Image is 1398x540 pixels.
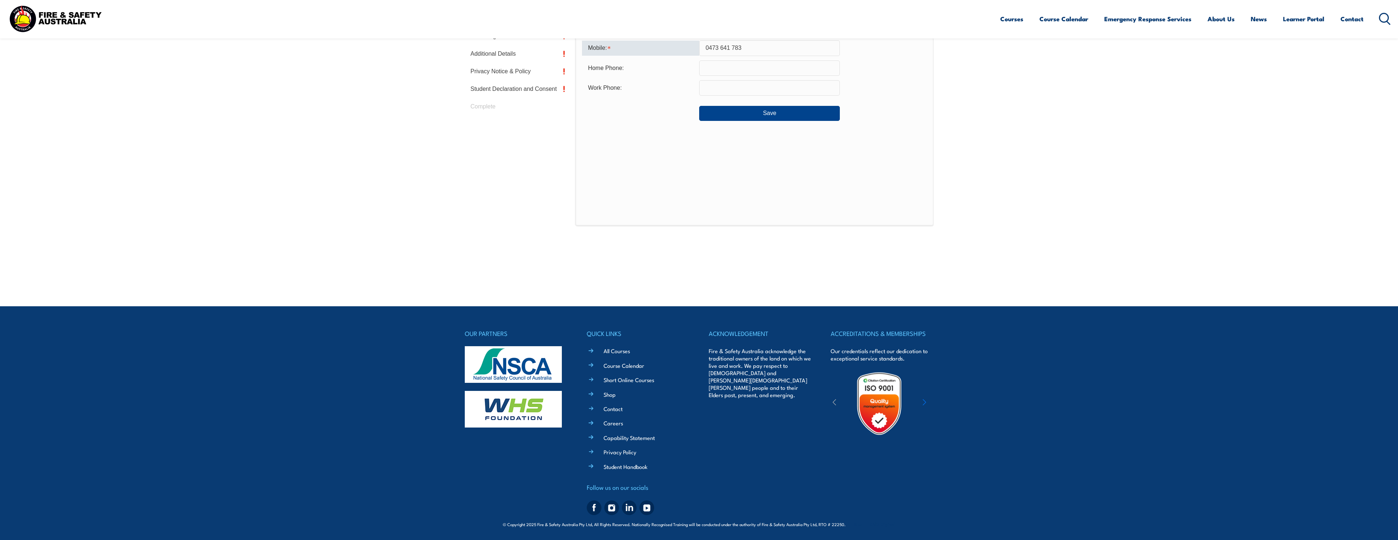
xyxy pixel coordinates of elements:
img: nsca-logo-footer [465,346,562,383]
a: News [1251,9,1267,29]
input: Mobile numbers must be numeric, 10 characters and contain no spaces. [699,40,840,56]
div: Home Phone: [582,61,699,75]
a: Contact [1340,9,1364,29]
a: Privacy Notice & Policy [465,63,572,80]
p: Our credentials reflect our dedication to exceptional service standards. [831,347,933,362]
a: All Courses [604,347,630,355]
input: Phone numbers must be numeric, 10 characters and contain no spaces. [699,80,840,96]
a: Student Declaration and Consent [465,80,572,98]
a: Learner Portal [1283,9,1324,29]
a: Short Online Courses [604,376,654,384]
a: Student Handbook [604,463,648,470]
a: Course Calendar [604,362,644,369]
a: Contact [604,405,623,413]
h4: ACKNOWLEDGEMENT [709,328,811,339]
img: ewpa-logo [912,391,975,416]
img: Untitled design (19) [847,371,911,436]
h4: OUR PARTNERS [465,328,567,339]
div: Work Phone: [582,81,699,95]
a: Capability Statement [604,434,655,441]
a: Careers [604,419,623,427]
a: Additional Details [465,45,572,63]
a: Course Calendar [1039,9,1088,29]
button: Save [699,106,840,121]
a: Emergency Response Services [1104,9,1191,29]
p: Fire & Safety Australia acknowledge the traditional owners of the land on which we live and work.... [709,347,811,399]
a: Privacy Policy [604,448,636,456]
img: whs-logo-footer [465,391,562,428]
input: Phone numbers must be numeric, 10 characters and contain no spaces. [699,60,840,76]
span: © Copyright 2025 Fire & Safety Australia Pty Ltd, All Rights Reserved. Nationally Recognised Trai... [503,521,895,528]
a: About Us [1208,9,1235,29]
a: Shop [604,391,616,398]
a: Courses [1000,9,1023,29]
div: Mobile is required. [582,41,699,55]
a: KND Digital [869,520,895,528]
h4: Follow us on our socials [587,482,689,492]
h4: QUICK LINKS [587,328,689,339]
h4: ACCREDITATIONS & MEMBERSHIPS [831,328,933,339]
span: Site: [854,521,895,527]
